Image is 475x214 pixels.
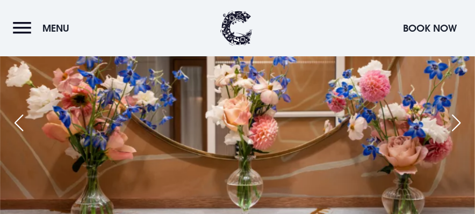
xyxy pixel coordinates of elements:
span: Menu [42,22,69,34]
div: Next slide [443,111,470,135]
img: Clandeboye Lodge [220,11,253,46]
button: Book Now [398,17,462,40]
div: Previous slide [5,111,32,135]
button: Menu [13,17,75,40]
